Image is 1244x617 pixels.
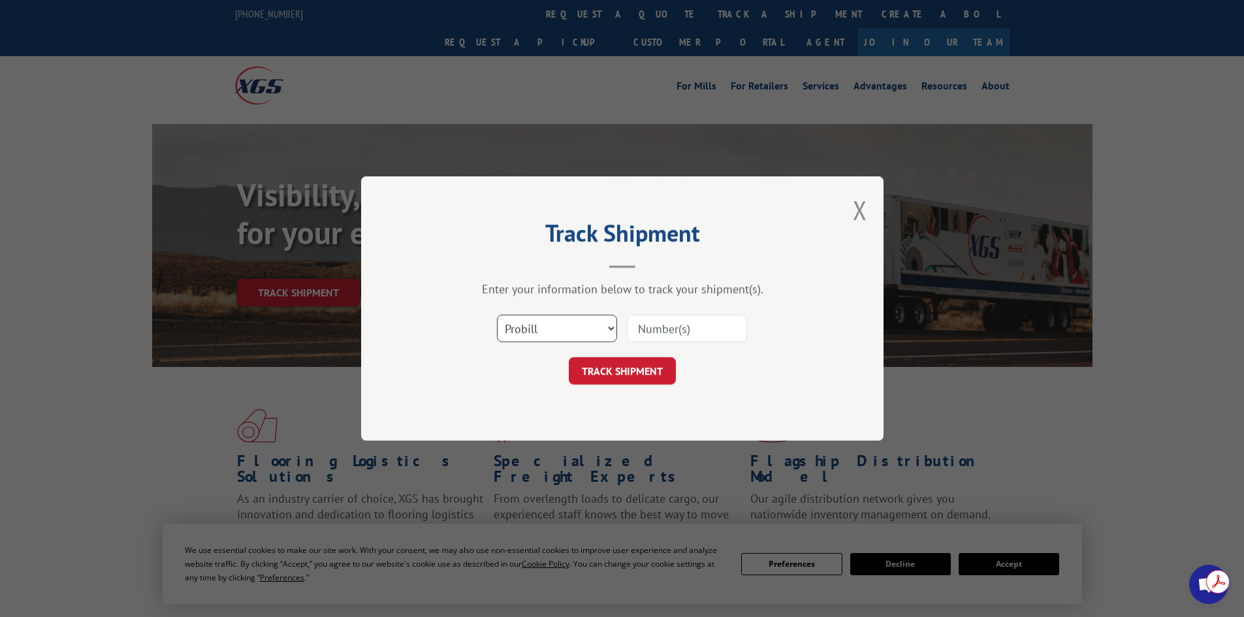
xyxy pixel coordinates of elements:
[426,224,818,249] h2: Track Shipment
[569,357,676,385] button: TRACK SHIPMENT
[627,315,747,342] input: Number(s)
[1189,565,1228,604] div: Open chat
[426,281,818,296] div: Enter your information below to track your shipment(s).
[853,193,867,227] button: Close modal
